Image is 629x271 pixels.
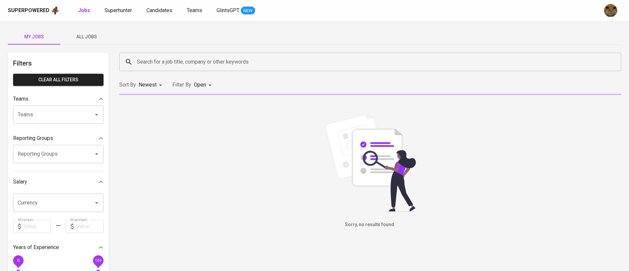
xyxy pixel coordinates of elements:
a: Jobs [78,7,91,15]
button: Open [92,110,101,119]
span: 0 [17,258,19,262]
span: Superhunter [105,7,132,13]
span: Teams [187,7,202,13]
span: 10+ [95,258,102,262]
a: Candidates [146,7,174,15]
span: NEW [241,8,255,14]
span: Candidates [146,7,172,13]
p: Filter By [172,81,191,89]
div: Reporting Groups [13,132,104,145]
a: Teams [187,7,203,15]
input: Value [76,220,104,233]
div: Superpowered [8,7,49,14]
a: GlintsGPT NEW [217,7,255,15]
h6: Sorry, no results found. [119,221,621,228]
span: All Jobs [64,33,109,41]
div: Salary [13,175,104,188]
a: Superhunter [105,7,133,15]
p: Sort By [119,81,136,89]
b: Jobs [78,7,90,13]
img: file_searching.svg [321,113,419,212]
button: Open [92,198,101,207]
span: Clear All filters [18,76,98,84]
p: Teams [13,95,29,103]
img: app logo [51,6,60,15]
button: Clear All filters [13,74,104,86]
a: Superpoweredapp logo [8,6,60,15]
h6: Filters [13,58,104,68]
p: Newest [139,81,157,89]
div: Open [194,79,214,91]
div: Newest [139,79,164,91]
button: Open [92,149,101,159]
span: My Jobs [12,33,56,41]
img: ec6c0910-f960-4a00-a8f8-c5744e41279e.jpg [604,4,617,17]
div: Teams [13,92,104,106]
span: GlintsGPT [217,7,239,13]
span: Open [194,82,206,88]
input: Value [24,220,51,233]
p: Years of Experience [13,243,59,251]
div: Years of Experience [13,241,104,254]
p: Salary [13,178,27,186]
p: Reporting Groups [13,134,53,142]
